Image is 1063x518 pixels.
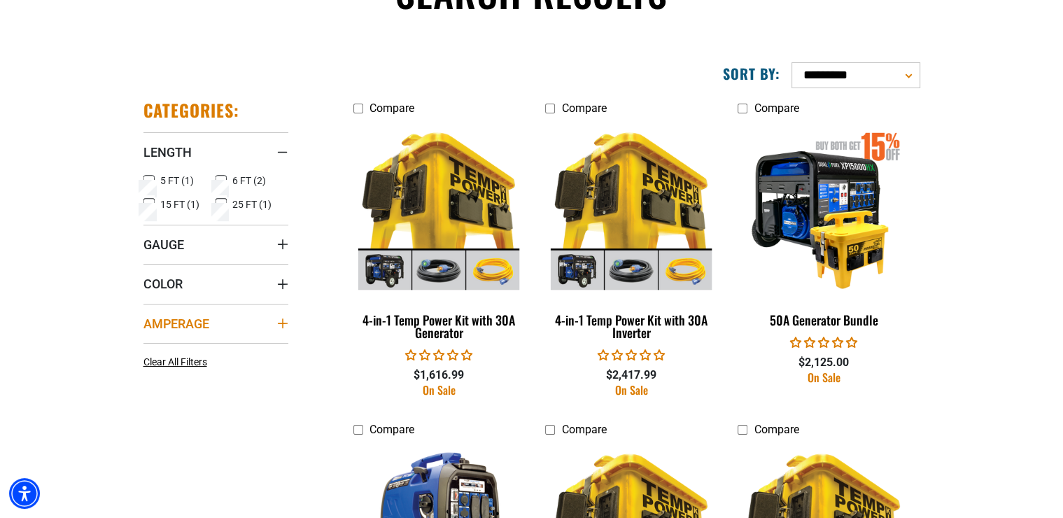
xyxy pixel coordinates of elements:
[353,384,525,395] div: On Sale
[232,199,272,209] span: 25 FT (1)
[143,304,288,343] summary: Amperage
[143,355,213,370] a: Clear All Filters
[353,314,525,339] div: 4-in-1 Temp Power Kit with 30A Generator
[545,122,717,347] a: 4-in-1 Temp Power Kit with 30A Inverter 4-in-1 Temp Power Kit with 30A Inverter
[143,99,240,121] h2: Categories:
[143,144,192,160] span: Length
[738,372,909,383] div: On Sale
[561,423,606,436] span: Compare
[143,316,209,332] span: Amperage
[754,101,798,115] span: Compare
[738,354,909,371] div: $2,125.00
[543,129,719,290] img: 4-in-1 Temp Power Kit with 30A Inverter
[160,176,194,185] span: 5 FT (1)
[351,129,527,290] img: 4-in-1 Temp Power Kit with 30A Generator
[790,336,857,349] span: 0.00 stars
[143,356,207,367] span: Clear All Filters
[561,101,606,115] span: Compare
[160,199,199,209] span: 15 FT (1)
[232,176,266,185] span: 6 FT (2)
[143,276,183,292] span: Color
[143,132,288,171] summary: Length
[545,384,717,395] div: On Sale
[143,237,184,253] span: Gauge
[353,367,525,384] div: $1,616.99
[369,423,414,436] span: Compare
[738,122,909,335] a: 50A Generator Bundle 50A Generator Bundle
[598,349,665,362] span: 0.00 stars
[143,225,288,264] summary: Gauge
[735,129,912,290] img: 50A Generator Bundle
[545,367,717,384] div: $2,417.99
[754,423,798,436] span: Compare
[9,478,40,509] div: Accessibility Menu
[353,122,525,347] a: 4-in-1 Temp Power Kit with 30A Generator 4-in-1 Temp Power Kit with 30A Generator
[369,101,414,115] span: Compare
[723,64,780,83] label: Sort by:
[143,264,288,303] summary: Color
[545,314,717,339] div: 4-in-1 Temp Power Kit with 30A Inverter
[738,314,909,326] div: 50A Generator Bundle
[405,349,472,362] span: 0.00 stars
